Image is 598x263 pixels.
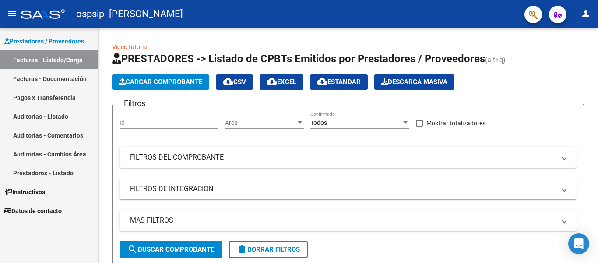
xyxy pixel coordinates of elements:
[130,216,556,225] mat-panel-title: MAS FILTROS
[317,78,361,86] span: Estandar
[225,119,296,127] span: Area
[120,210,577,231] mat-expansion-panel-header: MAS FILTROS
[104,4,183,24] span: - [PERSON_NAME]
[267,78,296,86] span: EXCEL
[130,184,556,194] mat-panel-title: FILTROS DE INTEGRACION
[7,8,18,19] mat-icon: menu
[4,36,84,46] span: Prestadores / Proveedores
[223,76,233,87] mat-icon: cloud_download
[223,78,246,86] span: CSV
[580,8,591,19] mat-icon: person
[568,233,589,254] div: Open Intercom Messenger
[381,78,447,86] span: Descarga Masiva
[69,4,104,24] span: - ospsip
[229,241,308,258] button: Borrar Filtros
[112,43,148,50] a: Video tutorial
[317,76,327,87] mat-icon: cloud_download
[120,97,150,110] h3: Filtros
[119,78,202,86] span: Cargar Comprobante
[237,244,247,255] mat-icon: delete
[485,56,506,64] span: (alt+q)
[260,74,303,90] button: EXCEL
[374,74,454,90] button: Descarga Masiva
[426,118,485,128] span: Mostrar totalizadores
[4,206,62,216] span: Datos de contacto
[267,76,277,87] mat-icon: cloud_download
[130,153,556,162] mat-panel-title: FILTROS DEL COMPROBANTE
[127,245,214,253] span: Buscar Comprobante
[374,74,454,90] app-download-masive: Descarga masiva de comprobantes (adjuntos)
[120,147,577,168] mat-expansion-panel-header: FILTROS DEL COMPROBANTE
[216,74,253,90] button: CSV
[120,241,222,258] button: Buscar Comprobante
[112,53,485,65] span: PRESTADORES -> Listado de CPBTs Emitidos por Prestadores / Proveedores
[4,187,45,197] span: Instructivos
[120,178,577,199] mat-expansion-panel-header: FILTROS DE INTEGRACION
[310,74,368,90] button: Estandar
[127,244,138,255] mat-icon: search
[310,119,327,126] span: Todos
[112,74,209,90] button: Cargar Comprobante
[237,245,300,253] span: Borrar Filtros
